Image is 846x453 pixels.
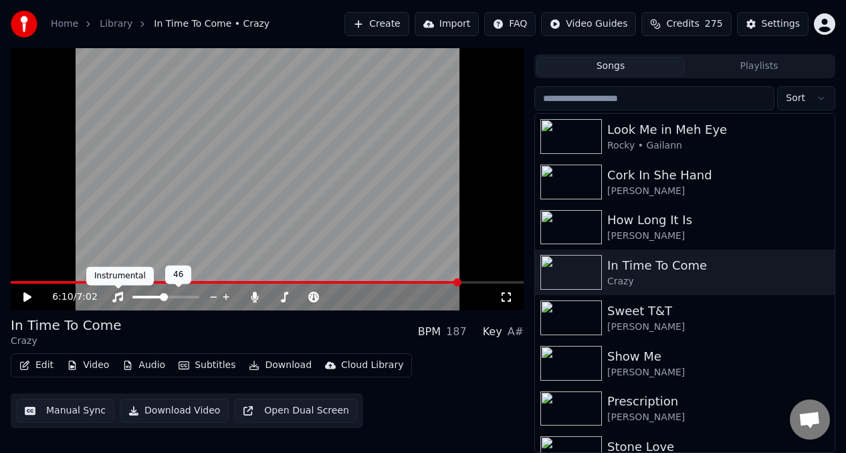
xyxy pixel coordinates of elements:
div: [PERSON_NAME] [607,411,829,424]
button: Manual Sync [16,399,114,423]
button: FAQ [484,12,536,36]
button: Import [415,12,479,36]
div: In Time To Come [11,316,122,335]
div: Open chat [790,399,830,440]
div: BPM [418,324,441,340]
button: Playlists [685,57,833,76]
button: Songs [536,57,685,76]
button: Video Guides [541,12,636,36]
span: Sort [786,92,805,105]
div: Cloud Library [341,359,403,372]
div: Sweet T&T [607,302,829,321]
span: 275 [705,17,723,31]
div: 187 [446,324,467,340]
div: [PERSON_NAME] [607,230,829,243]
span: Credits [666,17,699,31]
div: How Long It Is [607,211,829,230]
div: [PERSON_NAME] [607,366,829,379]
button: Download Video [120,399,229,423]
button: Subtitles [173,356,241,375]
button: Settings [737,12,809,36]
button: Create [344,12,409,36]
div: Settings [762,17,800,31]
div: Cork In She Hand [607,166,829,185]
button: Edit [14,356,59,375]
a: Home [51,17,78,31]
div: 46 [165,266,191,284]
div: Look Me in Meh Eye [607,120,829,139]
div: Prescription [607,392,829,411]
nav: breadcrumb [51,17,270,31]
div: Instrumental [86,267,154,286]
span: 6:10 [52,290,73,304]
div: Crazy [11,335,122,348]
div: Key [483,324,502,340]
a: Library [100,17,132,31]
div: [PERSON_NAME] [607,185,829,198]
div: [PERSON_NAME] [607,321,829,334]
div: Crazy [607,275,829,288]
span: 7:02 [76,290,97,304]
div: Show Me [607,347,829,366]
span: In Time To Come • Crazy [154,17,270,31]
button: Audio [117,356,171,375]
button: Credits275 [641,12,731,36]
button: Download [243,356,317,375]
div: Rocky • Gailann [607,139,829,153]
div: In Time To Come [607,256,829,275]
div: A# [508,324,524,340]
button: Video [62,356,114,375]
img: youka [11,11,37,37]
div: / [52,290,84,304]
button: Open Dual Screen [234,399,358,423]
